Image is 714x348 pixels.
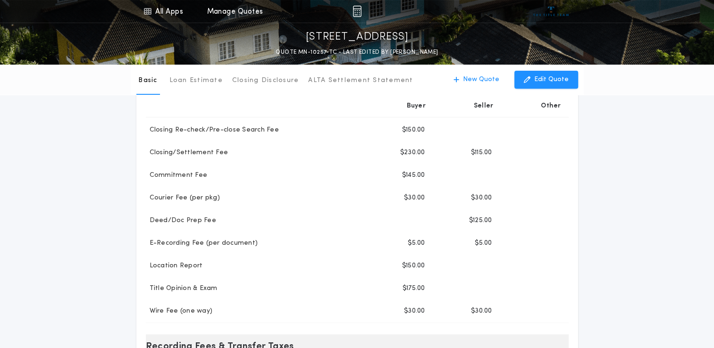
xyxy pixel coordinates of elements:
[408,239,425,248] p: $5.00
[471,148,492,157] p: $115.00
[308,76,413,85] p: ALTA Settlement Statement
[400,148,425,157] p: $230.00
[146,284,218,293] p: Title Opinion & Exam
[475,239,492,248] p: $5.00
[474,101,494,111] p: Seller
[232,76,299,85] p: Closing Disclosure
[146,125,279,135] p: Closing Re-check/Pre-close Search Fee
[541,101,561,111] p: Other
[169,76,223,85] p: Loan Estimate
[471,307,492,316] p: $30.00
[534,75,569,84] p: Edit Quote
[463,75,499,84] p: New Quote
[353,6,361,17] img: img
[306,30,409,45] p: [STREET_ADDRESS]
[146,193,220,203] p: Courier Fee (per pkg)
[514,71,578,89] button: Edit Quote
[407,101,426,111] p: Buyer
[146,239,258,248] p: E-Recording Fee (per document)
[404,193,425,203] p: $30.00
[276,48,438,57] p: QUOTE MN-10257-TC - LAST EDITED BY [PERSON_NAME]
[402,261,425,271] p: $150.00
[404,307,425,316] p: $30.00
[146,261,203,271] p: Location Report
[402,171,425,180] p: $145.00
[402,125,425,135] p: $150.00
[469,216,492,225] p: $125.00
[533,7,569,16] img: vs-icon
[138,76,157,85] p: Basic
[146,171,208,180] p: Commitment Fee
[146,216,216,225] p: Deed/Doc Prep Fee
[146,307,213,316] p: Wire Fee (one way)
[403,284,425,293] p: $175.00
[146,148,228,157] p: Closing/Settlement Fee
[444,71,509,89] button: New Quote
[471,193,492,203] p: $30.00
